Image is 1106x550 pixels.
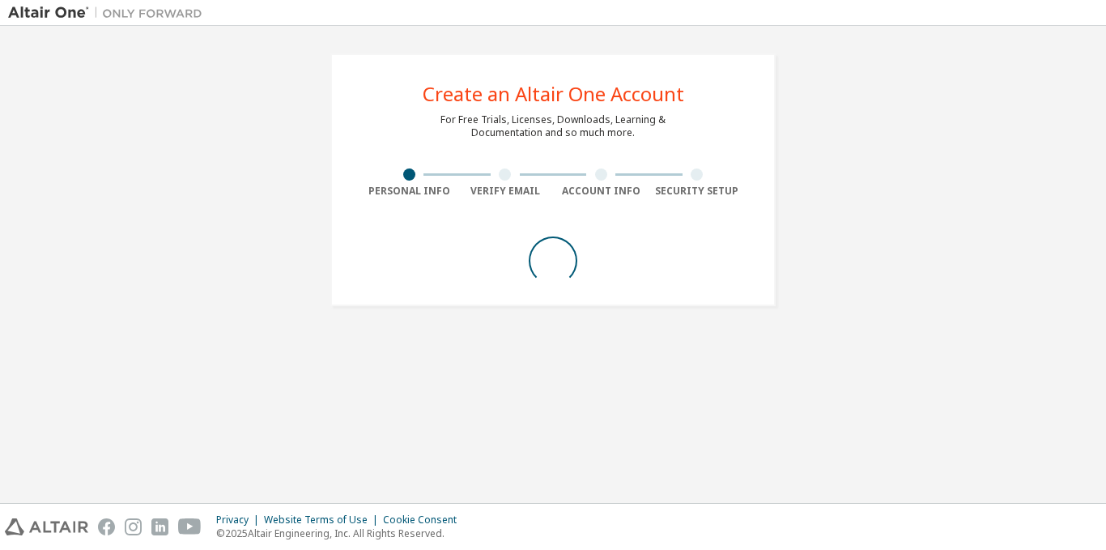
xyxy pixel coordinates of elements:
div: Privacy [216,514,264,527]
img: instagram.svg [125,518,142,535]
div: Cookie Consent [383,514,466,527]
div: Website Terms of Use [264,514,383,527]
img: altair_logo.svg [5,518,88,535]
img: facebook.svg [98,518,115,535]
div: Create an Altair One Account [423,84,684,104]
img: linkedin.svg [151,518,168,535]
div: Account Info [553,185,649,198]
div: Verify Email [457,185,554,198]
img: youtube.svg [178,518,202,535]
img: Altair One [8,5,211,21]
p: © 2025 Altair Engineering, Inc. All Rights Reserved. [216,527,466,540]
div: For Free Trials, Licenses, Downloads, Learning & Documentation and so much more. [440,113,666,139]
div: Personal Info [361,185,457,198]
div: Security Setup [649,185,746,198]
